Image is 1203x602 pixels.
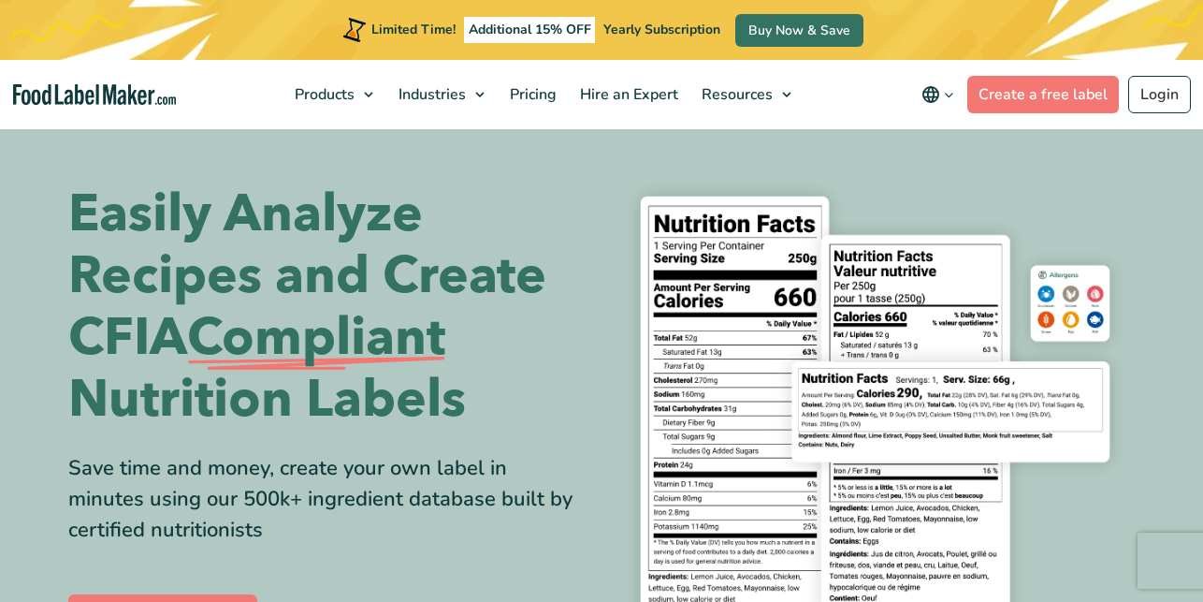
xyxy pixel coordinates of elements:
a: Create a free label [967,76,1119,113]
span: Yearly Subscription [603,21,720,38]
h1: Easily Analyze Recipes and Create CFIA Nutrition Labels [68,184,587,431]
span: Industries [393,84,468,105]
a: Resources [690,60,801,129]
span: Hire an Expert [574,84,680,105]
a: Hire an Expert [569,60,686,129]
div: Save time and money, create your own label in minutes using our 500k+ ingredient database built b... [68,453,587,546]
a: Products [283,60,383,129]
span: Additional 15% OFF [464,17,596,43]
span: Resources [696,84,775,105]
a: Pricing [499,60,564,129]
span: Compliant [187,307,445,369]
span: Pricing [504,84,558,105]
a: Industries [387,60,494,129]
a: Buy Now & Save [735,14,863,47]
span: Limited Time! [371,21,456,38]
a: Login [1128,76,1191,113]
span: Products [289,84,356,105]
